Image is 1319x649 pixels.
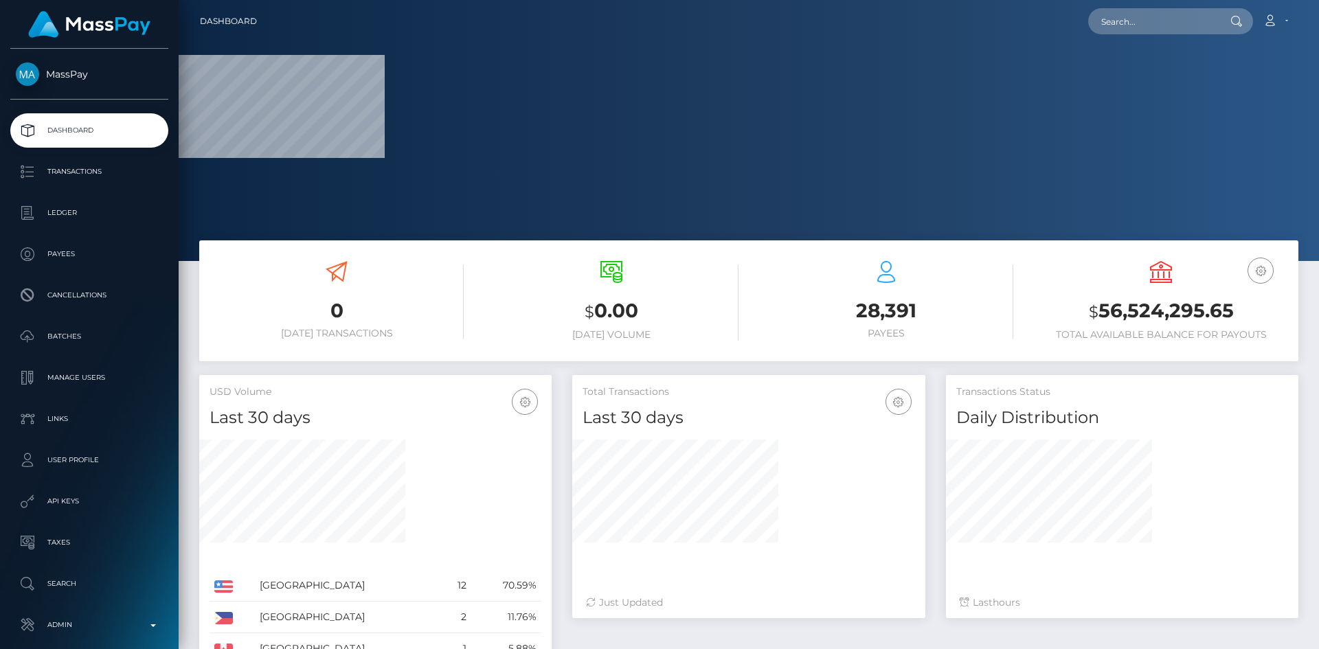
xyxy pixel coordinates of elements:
h6: Total Available Balance for Payouts [1034,329,1288,341]
a: API Keys [10,484,168,519]
h4: Last 30 days [210,406,541,430]
p: Admin [16,615,163,635]
a: Transactions [10,155,168,189]
img: PH.png [214,612,233,624]
a: Ledger [10,196,168,230]
div: Just Updated [586,595,911,610]
a: Payees [10,237,168,271]
p: API Keys [16,491,163,512]
a: Taxes [10,525,168,560]
h3: 0 [210,297,464,324]
h6: Payees [759,328,1013,339]
span: MassPay [10,68,168,80]
p: Dashboard [16,120,163,141]
a: Cancellations [10,278,168,312]
h6: [DATE] Transactions [210,328,464,339]
h3: 0.00 [484,297,739,326]
a: Links [10,402,168,436]
p: User Profile [16,450,163,470]
td: 12 [441,570,471,602]
td: [GEOGRAPHIC_DATA] [255,570,441,602]
h6: [DATE] Volume [484,329,739,341]
p: Cancellations [16,285,163,306]
h5: Total Transactions [583,385,914,399]
h5: USD Volume [210,385,541,399]
a: User Profile [10,443,168,477]
a: Admin [10,608,168,642]
p: Batches [16,326,163,347]
h3: 56,524,295.65 [1034,297,1288,326]
td: 2 [441,602,471,633]
a: Batches [10,319,168,354]
a: Search [10,567,168,601]
td: 11.76% [471,602,541,633]
p: Transactions [16,161,163,182]
h4: Last 30 days [583,406,914,430]
p: Taxes [16,532,163,553]
p: Search [16,573,163,594]
input: Search... [1088,8,1217,34]
a: Dashboard [200,7,257,36]
p: Links [16,409,163,429]
small: $ [585,302,594,321]
img: MassPay Logo [28,11,150,38]
td: 70.59% [471,570,541,602]
h4: Daily Distribution [956,406,1288,430]
div: Last hours [960,595,1285,610]
a: Dashboard [10,113,168,148]
p: Ledger [16,203,163,223]
p: Manage Users [16,367,163,388]
img: US.png [214,580,233,593]
a: Manage Users [10,361,168,395]
td: [GEOGRAPHIC_DATA] [255,602,441,633]
h3: 28,391 [759,297,1013,324]
p: Payees [16,244,163,264]
h5: Transactions Status [956,385,1288,399]
img: MassPay [16,62,39,86]
small: $ [1089,302,1098,321]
